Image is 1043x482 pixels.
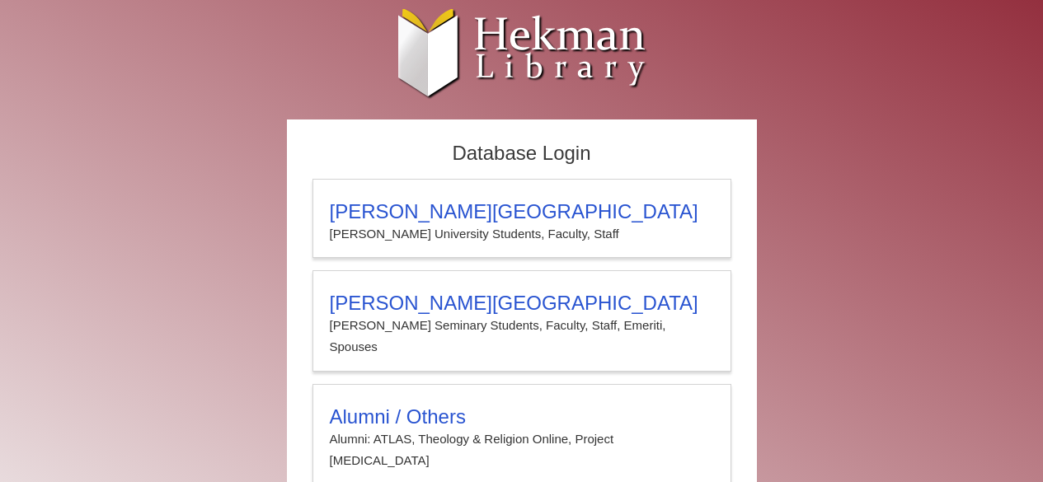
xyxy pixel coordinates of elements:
p: Alumni: ATLAS, Theology & Religion Online, Project [MEDICAL_DATA] [330,428,714,472]
a: [PERSON_NAME][GEOGRAPHIC_DATA][PERSON_NAME] University Students, Faculty, Staff [312,179,731,258]
a: [PERSON_NAME][GEOGRAPHIC_DATA][PERSON_NAME] Seminary Students, Faculty, Staff, Emeriti, Spouses [312,270,731,372]
summary: Alumni / OthersAlumni: ATLAS, Theology & Religion Online, Project [MEDICAL_DATA] [330,405,714,472]
h2: Database Login [304,137,740,171]
p: [PERSON_NAME] Seminary Students, Faculty, Staff, Emeriti, Spouses [330,315,714,358]
h3: Alumni / Others [330,405,714,428]
p: [PERSON_NAME] University Students, Faculty, Staff [330,223,714,245]
h3: [PERSON_NAME][GEOGRAPHIC_DATA] [330,292,714,315]
h3: [PERSON_NAME][GEOGRAPHIC_DATA] [330,200,714,223]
